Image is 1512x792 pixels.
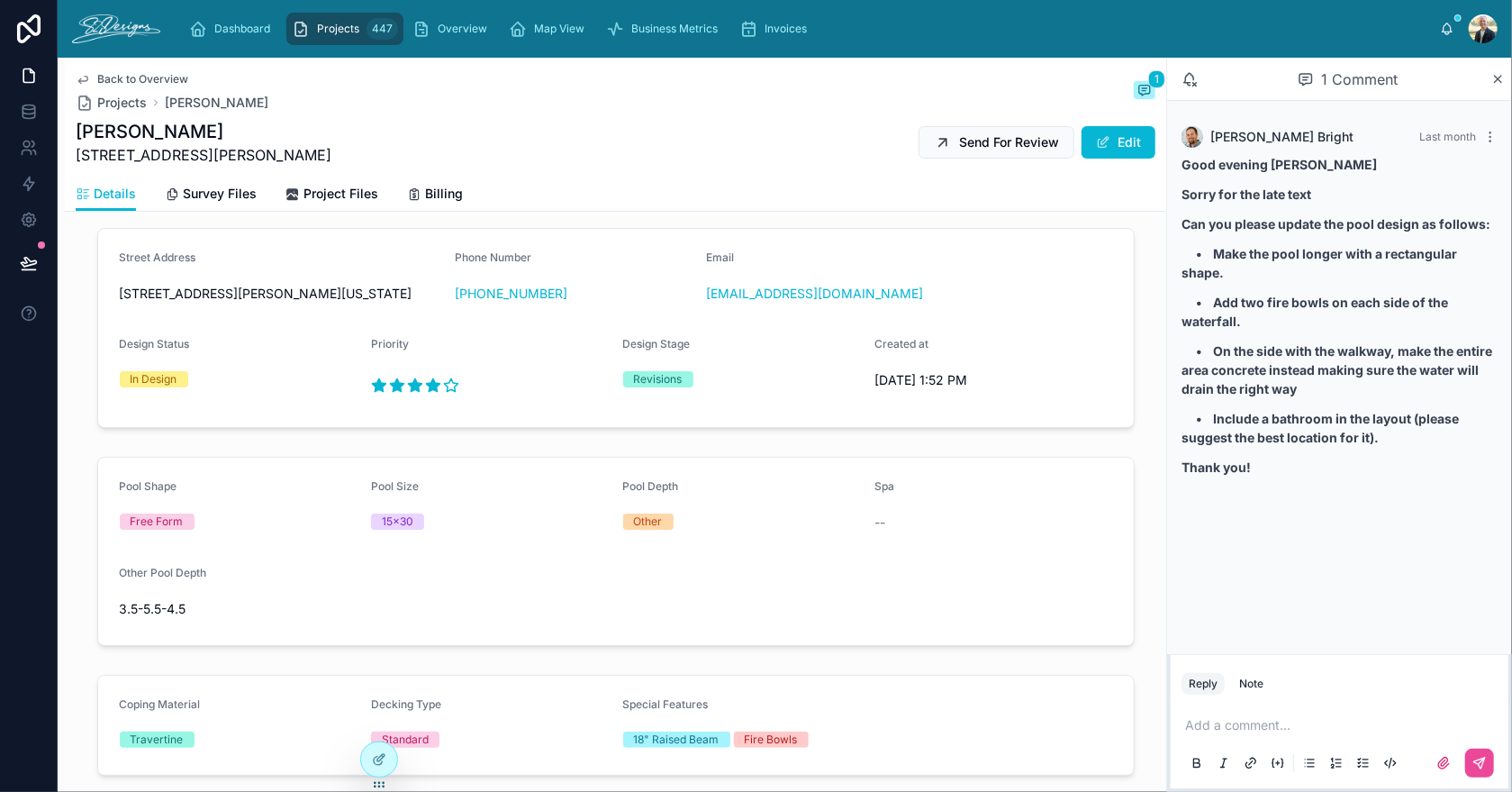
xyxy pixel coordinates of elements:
span: Last month [1419,130,1476,143]
a: Business Metrics [601,13,730,45]
a: Projects447 [286,13,403,45]
span: Pool Depth [623,479,679,493]
span: Dashboard [214,22,270,36]
div: Fire Bowls [745,732,798,748]
span: Design Status [120,337,190,350]
span: [PERSON_NAME] Bright [1210,128,1354,146]
span: Design Stage [623,337,691,350]
span: Phone Number [455,250,531,264]
span: 1 Comment [1321,68,1398,90]
span: Project Files [303,185,378,203]
div: 447 [367,18,398,40]
a: [PHONE_NUMBER] [455,285,567,303]
span: Projects [97,94,147,112]
button: Note [1232,673,1271,695]
a: Map View [503,13,597,45]
div: scrollable content [175,9,1440,49]
div: Note [1239,677,1263,691]
span: Spa [874,479,894,493]
button: Edit [1082,126,1155,159]
span: Survey Files [183,185,257,203]
a: Billing [407,178,463,214]
a: Project Files [285,178,378,214]
span: Billing [425,185,463,203]
span: Business Metrics [631,22,718,36]
a: [PERSON_NAME] [165,94,268,112]
span: Map View [534,22,584,36]
a: Invoices [734,13,819,45]
button: Reply [1182,673,1225,695]
a: Back to Overview [76,72,188,86]
span: [STREET_ADDRESS][PERSON_NAME][US_STATE] [120,285,441,303]
span: 3.5-5.5-4.5 [120,600,358,618]
strong: • Make the pool longer with a rectangular shape. [1182,246,1457,280]
span: Street Address [120,250,196,264]
a: Projects [76,94,147,112]
strong: • On the side with the walkway, make the entire area concrete instead making sure the water will ... [1182,343,1492,396]
strong: Can you please update the pool design as follows: [1182,216,1490,232]
button: 1 [1134,81,1155,103]
span: Pool Size [371,479,419,493]
div: 15x30 [382,514,413,530]
span: Pool Shape [120,479,177,493]
strong: • Include a bathroom in the layout (please suggest the best location for it). [1182,411,1459,445]
span: Overview [438,22,487,36]
span: Projects [317,22,359,36]
a: [EMAIL_ADDRESS][DOMAIN_NAME] [707,285,924,303]
span: -- [874,514,885,532]
div: Travertine [131,732,184,748]
span: Invoices [765,22,807,36]
button: Send For Review [919,126,1074,159]
div: Revisions [634,371,683,387]
span: Send For Review [959,133,1059,151]
span: [DATE] 1:52 PM [874,371,1112,389]
div: Other [634,514,663,530]
h1: [PERSON_NAME] [76,119,331,144]
div: Free Form [131,514,184,530]
span: Priority [371,337,409,350]
span: Decking Type [371,697,441,711]
a: Details [76,178,136,212]
img: App logo [72,14,160,43]
span: Other Pool Depth [120,566,207,579]
span: Back to Overview [97,72,188,86]
span: Created at [874,337,928,350]
strong: • Add two fire bowls on each side of the waterfall. [1182,295,1448,329]
div: In Design [131,371,177,387]
div: 18" Raised Beam [634,732,720,748]
strong: Sorry for the late text [1182,187,1311,202]
span: Coping Material [120,697,201,711]
span: Email [707,250,735,264]
span: 1 [1148,70,1165,88]
a: Survey Files [165,178,257,214]
strong: Thank you! [1182,460,1251,475]
strong: Good evening [PERSON_NAME] [1182,157,1377,172]
a: Dashboard [184,13,283,45]
span: [STREET_ADDRESS][PERSON_NAME] [76,144,331,166]
a: Overview [407,13,500,45]
span: Special Features [623,697,709,711]
div: Standard [382,732,429,748]
span: Details [94,185,136,203]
